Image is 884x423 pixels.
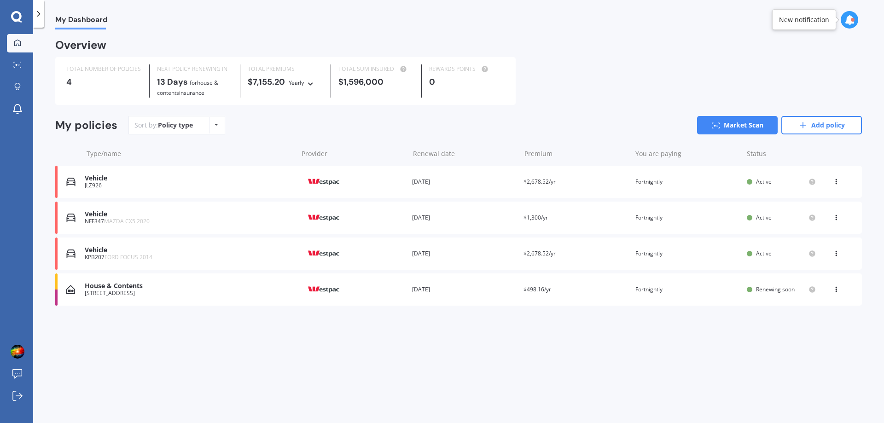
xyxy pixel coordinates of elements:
[55,119,117,132] div: My policies
[66,77,142,87] div: 4
[301,245,347,262] img: Westpac
[412,249,516,258] div: [DATE]
[66,177,76,186] img: Vehicle
[635,213,739,222] div: Fortnightly
[301,173,347,191] img: Westpac
[523,249,556,257] span: $2,678.52/yr
[413,149,517,158] div: Renewal date
[66,285,75,294] img: House & Contents
[635,249,739,258] div: Fortnightly
[697,116,778,134] a: Market Scan
[412,213,516,222] div: [DATE]
[523,285,551,293] span: $498.16/yr
[248,77,323,87] div: $7,155.20
[338,77,414,87] div: $1,596,000
[523,178,556,185] span: $2,678.52/yr
[66,64,142,74] div: TOTAL NUMBER OF POLICIES
[779,15,829,24] div: New notification
[66,249,76,258] img: Vehicle
[157,76,188,87] b: 13 Days
[248,64,323,74] div: TOTAL PREMIUMS
[66,213,76,222] img: Vehicle
[756,178,772,185] span: Active
[157,64,233,74] div: NEXT POLICY RENEWING IN
[523,214,548,221] span: $1,300/yr
[55,15,107,28] span: My Dashboard
[301,281,347,298] img: Westpac
[134,121,193,130] div: Sort by:
[338,64,414,74] div: TOTAL SUM INSURED
[85,290,293,296] div: [STREET_ADDRESS]
[756,285,795,293] span: Renewing soon
[85,210,293,218] div: Vehicle
[756,214,772,221] span: Active
[302,149,406,158] div: Provider
[747,149,816,158] div: Status
[85,218,293,225] div: NFF347
[87,149,294,158] div: Type/name
[85,182,293,189] div: JLZ926
[104,217,150,225] span: MAZDA CX5 2020
[412,177,516,186] div: [DATE]
[301,209,347,226] img: Westpac
[412,285,516,294] div: [DATE]
[635,285,739,294] div: Fortnightly
[158,121,193,130] div: Policy type
[55,41,106,50] div: Overview
[85,254,293,261] div: KPB207
[756,249,772,257] span: Active
[524,149,628,158] div: Premium
[429,64,505,74] div: REWARDS POINTS
[289,78,304,87] div: Yearly
[85,282,293,290] div: House & Contents
[105,253,152,261] span: FORD FOCUS 2014
[85,246,293,254] div: Vehicle
[635,177,739,186] div: Fortnightly
[781,116,862,134] a: Add policy
[85,174,293,182] div: Vehicle
[11,345,24,359] img: ACg8ocIODmicp9wN09Zpv3tdPIcEMrOvhDFBe5qtKPceuUyih8ICXIY1=s96-c
[429,77,505,87] div: 0
[635,149,739,158] div: You are paying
